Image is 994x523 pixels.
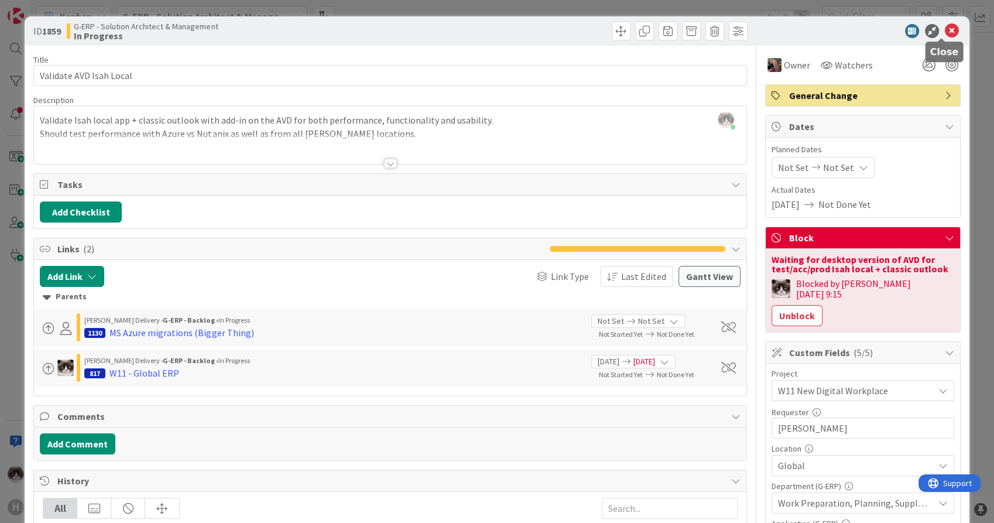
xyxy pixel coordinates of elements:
[718,112,734,128] img: cF1764xS6KQF0UDQ8Ib5fgQIGsMebhp9.jfif
[40,266,104,287] button: Add Link
[602,498,738,519] input: Search...
[40,127,740,141] p: Should test performance with Azure vs Nutanix as well as from all [PERSON_NAME] locations.
[43,290,737,303] div: Parents
[599,330,643,339] span: Not Started Yet
[772,255,954,274] div: Waiting for desktop version of AVD for test/acc/prod Isah local + classic outlook
[796,278,954,299] div: Blocked by [PERSON_NAME] [DATE] 9:15
[218,356,249,365] span: In Progress
[772,143,954,156] span: Planned Dates
[772,305,822,326] button: Unblock
[40,433,115,454] button: Add Comment
[601,266,673,287] button: Last Edited
[784,58,810,72] span: Owner
[109,366,179,380] div: W11 - Global ERP
[789,119,939,134] span: Dates
[551,269,589,283] span: Link Type
[657,370,694,379] span: Not Done Yet
[778,160,809,175] span: Not Set
[835,58,873,72] span: Watchers
[772,445,954,453] div: Location
[767,58,782,72] img: BF
[163,316,218,324] b: G-ERP - Backlog ›
[40,201,122,223] button: Add Checklist
[789,231,939,245] span: Block
[84,328,105,338] div: 1130
[621,269,666,283] span: Last Edited
[74,22,218,31] span: G-ERP - Solution Architect & Management
[57,474,725,488] span: History
[778,459,934,473] span: Global
[57,360,74,376] img: Kv
[83,243,94,255] span: ( 2 )
[74,31,218,40] b: In Progress
[40,114,740,127] p: Validate Isah local app + classic outlook with add-in on the AVD for both performance, functional...
[33,95,74,105] span: Description
[33,65,746,86] input: type card name here...
[789,346,939,360] span: Custom Fields
[57,242,543,256] span: Links
[84,356,163,365] span: [PERSON_NAME] Delivery ›
[678,266,741,287] button: Gantt View
[43,498,77,518] div: All
[778,382,928,399] span: W11 New Digital Workplace
[57,409,725,423] span: Comments
[598,315,624,327] span: Not Set
[638,315,664,327] span: Not Set
[598,355,619,368] span: [DATE]
[84,316,163,324] span: [PERSON_NAME] Delivery ›
[772,482,954,490] div: Department (G-ERP)
[25,2,53,16] span: Support
[823,160,854,175] span: Not Set
[109,326,253,340] div: MS Azure migrations (Bigger Thing)
[789,88,939,102] span: General Change
[772,279,790,298] img: Kv
[163,356,218,365] b: G-ERP - Backlog ›
[772,370,954,378] div: Project
[57,177,725,192] span: Tasks
[42,25,61,37] b: 1859
[854,347,873,358] span: ( 5/5 )
[930,46,958,57] h5: Close
[818,197,871,211] span: Not Done Yet
[657,330,694,339] span: Not Done Yet
[633,355,655,368] span: [DATE]
[772,184,954,196] span: Actual Dates
[33,54,49,65] label: Title
[772,197,800,211] span: [DATE]
[778,496,934,510] span: Work Preparation, Planning, Supply Chain Management, Fabrication, Finance, Facility, Human Resour...
[84,368,105,378] div: 817
[218,316,249,324] span: In Progress
[599,370,643,379] span: Not Started Yet
[33,24,61,38] span: ID
[772,407,809,418] label: Requester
